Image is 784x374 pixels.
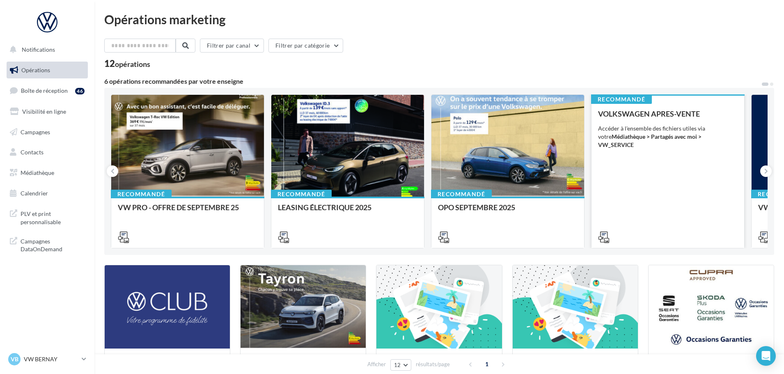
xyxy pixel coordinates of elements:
[5,164,89,181] a: Médiathèque
[22,108,66,115] span: Visibilité en ligne
[394,362,401,368] span: 12
[5,232,89,257] a: Campagnes DataOnDemand
[591,95,652,104] div: Recommandé
[21,236,85,253] span: Campagnes DataOnDemand
[111,190,172,199] div: Recommandé
[7,351,88,367] a: VB VW BERNAY
[5,82,89,99] a: Boîte de réception46
[278,203,417,220] div: LEASING ÉLECTRIQUE 2025
[104,13,774,25] div: Opérations marketing
[21,67,50,73] span: Opérations
[268,39,343,53] button: Filtrer par catégorie
[598,110,738,118] div: VOLKSWAGEN APRES-VENTE
[21,128,50,135] span: Campagnes
[598,124,738,149] div: Accéder à l'ensemble des fichiers utiles via votre
[115,60,150,68] div: opérations
[367,360,386,368] span: Afficher
[5,103,89,120] a: Visibilité en ligne
[200,39,264,53] button: Filtrer par canal
[438,203,578,220] div: OPO SEPTEMBRE 2025
[431,190,492,199] div: Recommandé
[480,358,493,371] span: 1
[104,59,150,68] div: 12
[390,359,411,371] button: 12
[21,208,85,226] span: PLV et print personnalisable
[5,205,89,229] a: PLV et print personnalisable
[21,149,44,156] span: Contacts
[5,144,89,161] a: Contacts
[11,355,18,363] span: VB
[598,133,701,148] strong: Médiathèque > Partagés avec moi > VW_SERVICE
[75,88,85,94] div: 46
[104,78,761,85] div: 6 opérations recommandées par votre enseigne
[21,169,54,176] span: Médiathèque
[5,124,89,141] a: Campagnes
[5,62,89,79] a: Opérations
[5,185,89,202] a: Calendrier
[416,360,450,368] span: résultats/page
[756,346,776,366] div: Open Intercom Messenger
[22,46,55,53] span: Notifications
[271,190,332,199] div: Recommandé
[24,355,78,363] p: VW BERNAY
[21,87,68,94] span: Boîte de réception
[118,203,257,220] div: VW PRO - OFFRE DE SEPTEMBRE 25
[21,190,48,197] span: Calendrier
[5,41,86,58] button: Notifications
